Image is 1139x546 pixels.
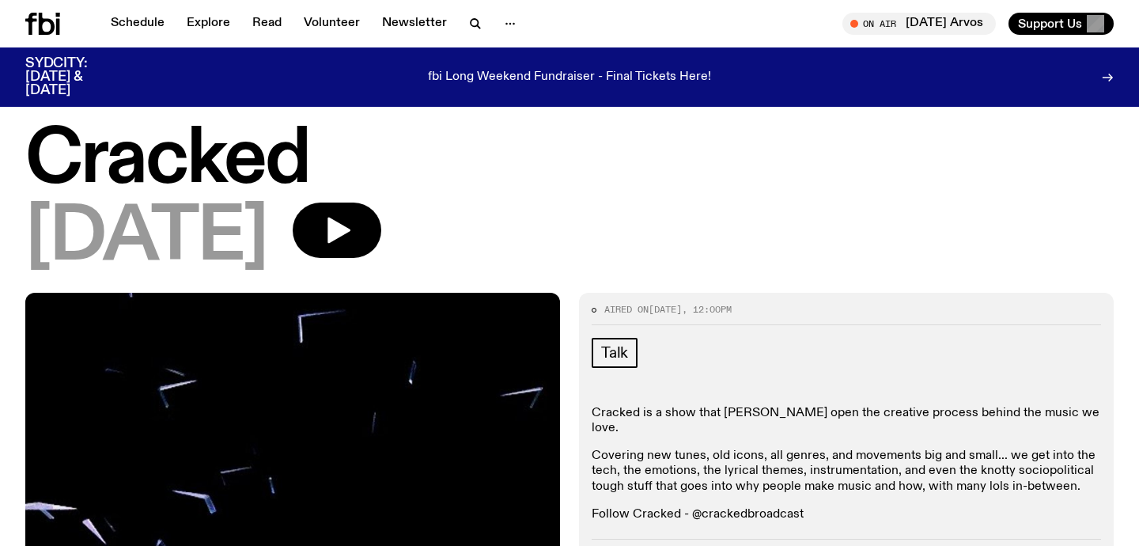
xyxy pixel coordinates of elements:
[592,507,1101,522] p: Follow Cracked - @crackedbroadcast
[101,13,174,35] a: Schedule
[243,13,291,35] a: Read
[604,303,649,316] span: Aired on
[592,406,1101,436] p: Cracked is a show that [PERSON_NAME] open the creative process behind the music we love.
[25,125,1114,196] h1: Cracked
[25,203,267,274] span: [DATE]
[177,13,240,35] a: Explore
[592,449,1101,495] p: Covering new tunes, old icons, all genres, and movements big and small... we get into the tech, t...
[592,338,638,368] a: Talk
[428,70,711,85] p: fbi Long Weekend Fundraiser - Final Tickets Here!
[682,303,732,316] span: , 12:00pm
[601,344,628,362] span: Talk
[294,13,369,35] a: Volunteer
[1018,17,1082,31] span: Support Us
[373,13,456,35] a: Newsletter
[649,303,682,316] span: [DATE]
[25,57,127,97] h3: SYDCITY: [DATE] & [DATE]
[842,13,996,35] button: On Air[DATE] Arvos
[1008,13,1114,35] button: Support Us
